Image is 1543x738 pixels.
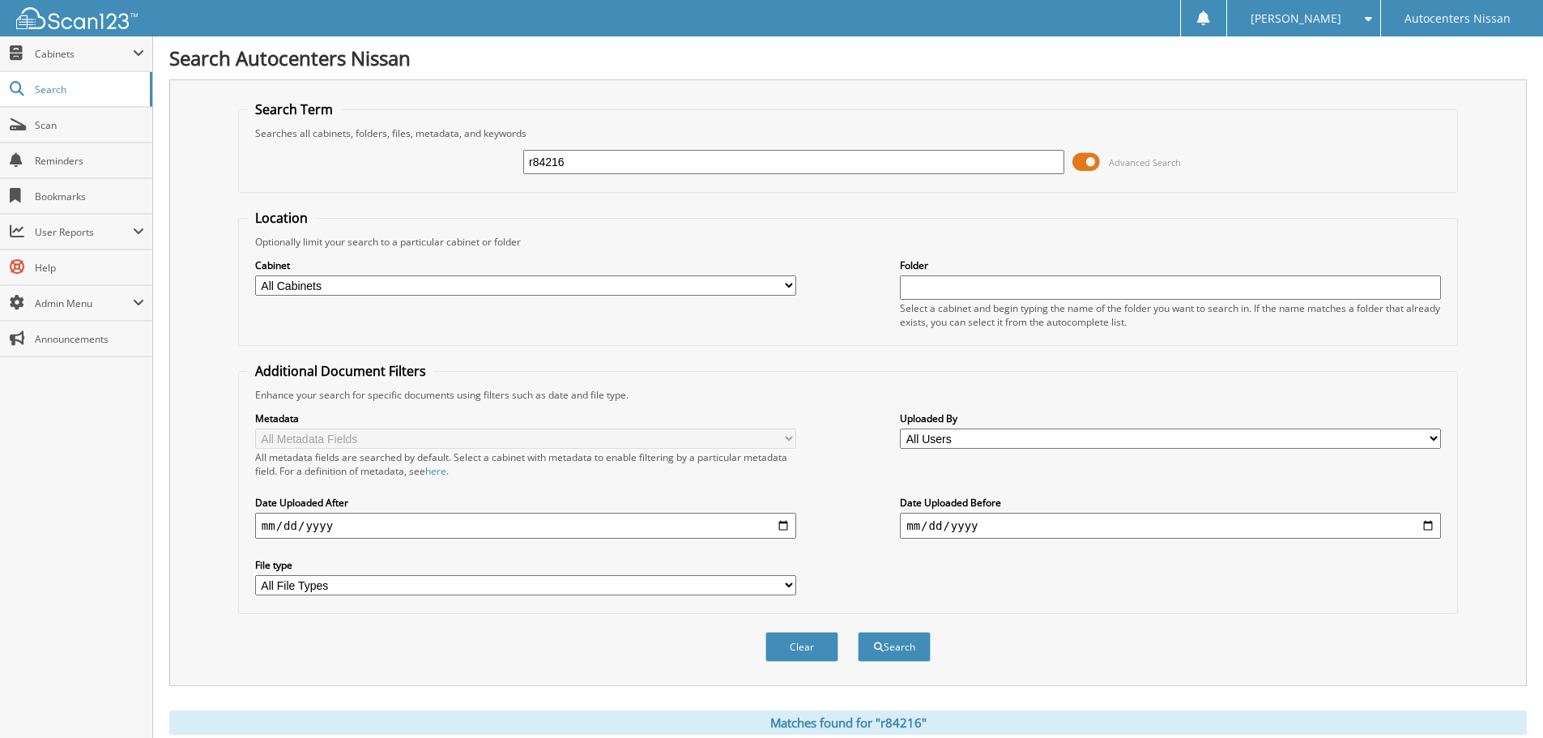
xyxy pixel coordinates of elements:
h1: Search Autocenters Nissan [169,45,1527,71]
span: User Reports [35,225,133,239]
label: File type [255,558,796,572]
button: Search [858,632,931,662]
input: start [255,513,796,539]
div: Searches all cabinets, folders, files, metadata, and keywords [247,126,1449,140]
span: Advanced Search [1109,156,1181,169]
span: Help [35,261,144,275]
span: Admin Menu [35,296,133,310]
div: Enhance your search for specific documents using filters such as date and file type. [247,388,1449,402]
legend: Search Term [247,100,341,118]
img: scan123-logo-white.svg [16,7,138,29]
input: end [900,513,1441,539]
span: Scan [35,118,144,132]
label: Date Uploaded After [255,496,796,510]
span: Autocenters Nissan [1404,14,1511,23]
span: Reminders [35,154,144,168]
span: Search [35,83,142,96]
div: Matches found for "r84216" [169,710,1527,735]
button: Clear [765,632,838,662]
span: Announcements [35,332,144,346]
span: Cabinets [35,47,133,61]
legend: Location [247,209,316,227]
span: Bookmarks [35,190,144,203]
div: All metadata fields are searched by default. Select a cabinet with metadata to enable filtering b... [255,450,796,478]
label: Uploaded By [900,412,1441,425]
label: Folder [900,258,1441,272]
label: Cabinet [255,258,796,272]
a: here [425,464,446,478]
span: [PERSON_NAME] [1251,14,1341,23]
label: Metadata [255,412,796,425]
legend: Additional Document Filters [247,362,434,380]
label: Date Uploaded Before [900,496,1441,510]
div: Optionally limit your search to a particular cabinet or folder [247,235,1449,249]
div: Select a cabinet and begin typing the name of the folder you want to search in. If the name match... [900,301,1441,329]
